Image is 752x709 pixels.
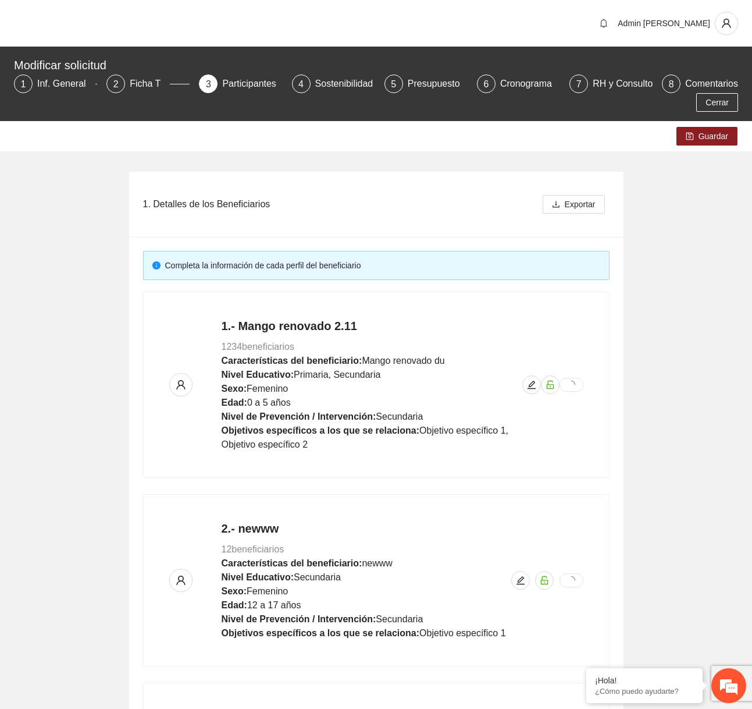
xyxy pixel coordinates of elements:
span: Femenino [247,384,288,394]
strong: Características del beneficiario: [222,558,362,568]
div: Inf. General [37,75,95,93]
span: Cerrar [705,96,729,109]
span: edit [512,576,529,585]
strong: Edad: [222,398,247,407]
span: Secundaria [376,614,423,624]
span: Secundaria [376,412,423,421]
span: download [552,200,560,210]
span: Primaria, Secundaria [294,370,380,380]
button: user [169,569,193,592]
button: Cerrar [696,93,738,112]
button: bell [594,14,613,33]
span: loading [567,381,575,389]
p: ¿Cómo puedo ayudarte? [595,687,694,696]
button: edit [511,571,530,590]
span: 6 [483,79,489,89]
div: Cronograma [500,75,561,93]
h4: 2.- newww [222,520,506,537]
button: edit [522,375,541,394]
div: Comentarios [685,75,738,93]
div: ¡Hola! [595,676,694,685]
div: 1Inf. General [14,75,97,93]
span: Guardar [698,130,728,143]
span: unlock [536,576,553,585]
strong: Nivel Educativo: [222,572,294,582]
span: loading [567,576,575,584]
span: 1 [21,79,26,89]
div: Completa la información de cada perfil del beneficiario [165,259,600,272]
span: 12 a 17 años [247,600,301,610]
span: 7 [576,79,582,89]
span: 2 [113,79,119,89]
span: Femenino [247,586,288,596]
strong: Edad: [222,600,247,610]
span: 3 [206,79,211,89]
strong: Nivel de Prevención / Intervención: [222,614,376,624]
strong: Objetivos específicos a los que se relaciona: [222,426,420,435]
button: unlock [541,375,559,394]
span: 4 [298,79,304,89]
span: 1234 beneficiarios [222,342,294,352]
div: Ficha T [130,75,170,93]
button: user [715,12,738,35]
span: Exportar [565,198,596,211]
strong: Características del beneficiario: [222,356,362,366]
span: user [170,380,192,390]
span: 0 a 5 años [247,398,291,407]
strong: Objetivos específicos a los que se relaciona: [222,628,420,638]
span: bell [595,19,612,28]
div: 7RH y Consultores [569,75,653,93]
h4: 1.- Mango renovado 2.11 [222,318,522,334]
div: 5Presupuesto [384,75,468,93]
div: Modificar solicitud [14,56,731,75]
div: 4Sostenibilidad [292,75,375,93]
strong: Sexo: [222,384,247,394]
span: save [686,132,694,141]
span: user [715,18,737,29]
span: Secundaria [294,572,341,582]
button: unlock [535,571,554,590]
div: 1. Detalles de los Beneficiarios [143,187,538,221]
span: newww [362,558,392,568]
div: Sostenibilidad [315,75,383,93]
strong: Nivel Educativo: [222,370,294,380]
span: 5 [391,79,396,89]
strong: Sexo: [222,586,247,596]
strong: Nivel de Prevención / Intervención: [222,412,376,421]
div: 3Participantes [199,75,282,93]
span: Objetivo específico 1 [419,628,506,638]
span: Admin [PERSON_NAME] [618,19,710,28]
span: 8 [669,79,674,89]
div: RH y Consultores [593,75,675,93]
span: info-circle [152,261,161,270]
div: Participantes [222,75,286,93]
div: 6Cronograma [477,75,560,93]
span: 12 beneficiarios [222,544,284,554]
span: edit [523,380,540,389]
button: user [169,373,193,396]
span: user [170,575,192,586]
button: saveGuardar [676,127,737,146]
div: 2Ficha T [106,75,190,93]
span: unlock [541,380,559,389]
button: downloadExportar [543,195,605,214]
span: Mango renovado du [362,356,444,366]
div: Presupuesto [408,75,469,93]
div: 8Comentarios [662,75,738,93]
